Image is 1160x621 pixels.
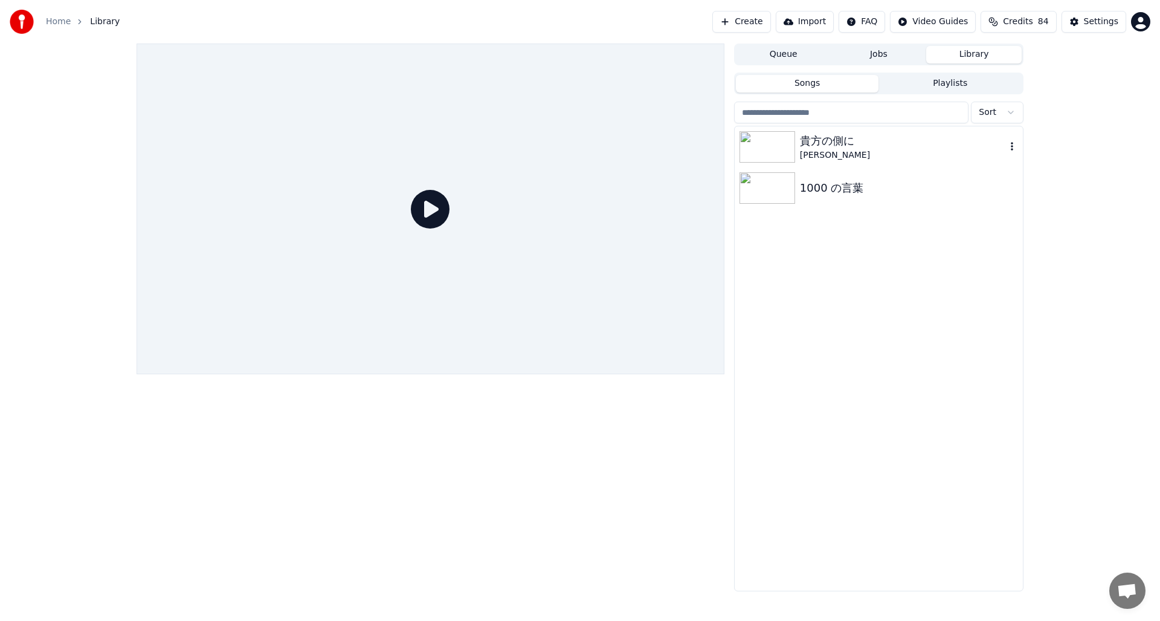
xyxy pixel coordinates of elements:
[979,106,996,119] span: Sort
[90,16,120,28] span: Library
[800,132,1006,149] div: 貴方の側に
[736,46,831,63] button: Queue
[712,11,771,33] button: Create
[46,16,120,28] nav: breadcrumb
[926,46,1022,63] button: Library
[776,11,834,33] button: Import
[878,75,1022,93] button: Playlists
[800,149,1006,161] div: [PERSON_NAME]
[1109,573,1145,609] div: Open chat
[1003,16,1033,28] span: Credits
[10,10,34,34] img: youka
[46,16,71,28] a: Home
[981,11,1056,33] button: Credits84
[1062,11,1126,33] button: Settings
[890,11,976,33] button: Video Guides
[800,180,1018,197] div: 1000 の言葉
[839,11,885,33] button: FAQ
[1038,16,1049,28] span: 84
[736,75,879,93] button: Songs
[1084,16,1118,28] div: Settings
[831,46,927,63] button: Jobs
